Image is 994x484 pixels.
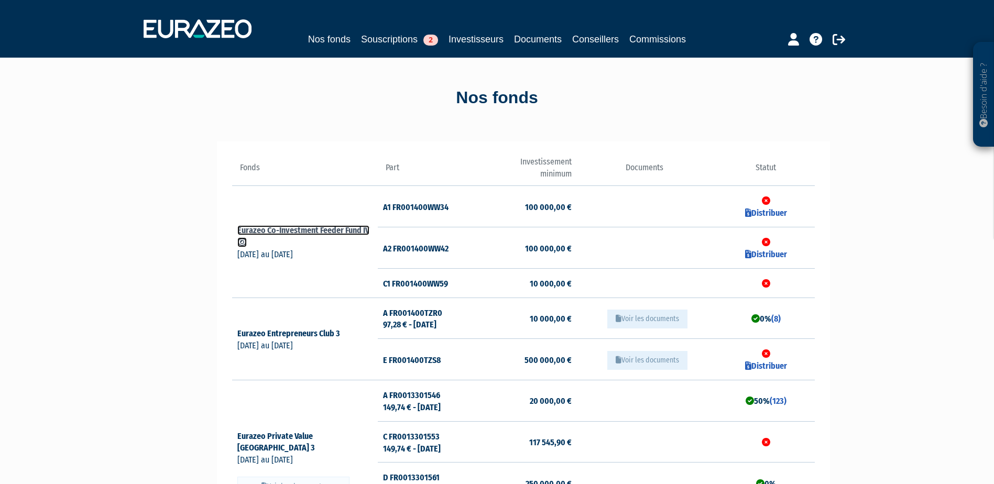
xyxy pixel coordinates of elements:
a: Distribuer [745,249,787,259]
a: Investisseurs [449,32,504,47]
div: Nos fonds [199,86,796,110]
a: Eurazeo Entrepreneurs Club 3 [237,328,349,338]
a: Commissions [629,32,686,47]
td: 50% [717,380,814,421]
td: A FR001400TZR0 97,28 € - [DATE] [378,298,475,339]
th: Documents [572,156,717,186]
a: Nos fonds [308,32,351,47]
td: C FR0013301553 149,74 € - [DATE] [378,421,475,463]
p: Besoin d'aide ? [978,48,990,142]
img: 1732889491-logotype_eurazeo_blanc_rvb.png [144,19,252,38]
td: A1 FR001400WW34 [378,186,475,227]
span: [DATE] au [DATE] [237,455,293,465]
a: Eurazeo Private Value [GEOGRAPHIC_DATA] 3 [237,431,324,453]
td: 117 545,90 € [475,421,572,463]
td: C1 FR001400WW59 [378,268,475,298]
td: 500 000,00 € [475,339,572,380]
td: 10 000,00 € [475,268,572,298]
a: Distribuer [745,361,787,371]
td: A FR0013301546 149,74 € - [DATE] [378,380,475,421]
a: Conseillers [572,32,619,47]
span: [DATE] au [DATE] [237,340,293,350]
td: 100 000,00 € [475,186,572,227]
th: Fonds [232,156,378,186]
th: Investissement minimum [475,156,572,186]
td: 10 000,00 € [475,298,572,339]
td: A2 FR001400WW42 [378,227,475,269]
td: 100 000,00 € [475,227,572,269]
th: Statut [717,156,814,186]
td: 20 000,00 € [475,380,572,421]
button: Voir les documents [607,351,687,370]
th: Part [378,156,475,186]
a: Eurazeo Co-Investment Feeder Fund IV [237,225,369,247]
td: E FR001400TZS8 [378,339,475,380]
span: [DATE] au [DATE] [237,249,293,259]
a: (8) [771,314,781,324]
a: Souscriptions2 [361,32,438,47]
a: Distribuer [745,208,787,218]
a: (123) [770,396,787,406]
td: 0% [717,298,814,339]
span: 2 [423,35,438,46]
a: Documents [514,32,562,47]
button: Voir les documents [607,310,687,328]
